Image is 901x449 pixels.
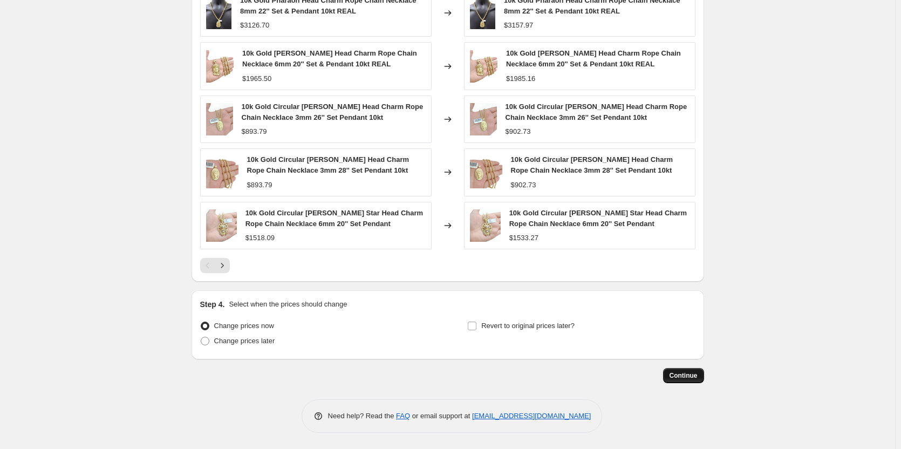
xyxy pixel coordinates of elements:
span: or email support at [410,412,472,420]
span: Continue [670,371,698,380]
span: 10k Gold [PERSON_NAME] Head Charm Rope Chain Necklace 6mm 20'' Set & Pendant 10kt REAL [242,49,417,68]
img: 10k-gold-circular-jesus-star-head-charm-rope-chain-necklace-6mm-20-set-pendant-773373_80x.png [470,209,501,242]
img: 10k-gold-circular-jesus-head-charm-rope-chain-necklace-3mm-26-set-pendant-10kt-705608_80x.png [470,103,497,135]
span: 10k Gold Circular [PERSON_NAME] Head Charm Rope Chain Necklace 3mm 28'' Set Pendant 10kt [511,155,673,174]
div: $1533.27 [509,233,538,243]
div: $1518.09 [245,233,275,243]
div: $3157.97 [504,20,533,31]
span: 10k Gold Circular [PERSON_NAME] Star Head Charm Rope Chain Necklace 6mm 20'' Set Pendant [509,209,687,228]
img: 10k-gold-circular-jesus-head-charm-rope-chain-necklace-3mm-28-set-pendant-10kt-493069_80x.png [470,156,502,188]
p: Select when the prices should change [229,299,347,310]
h2: Step 4. [200,299,225,310]
span: 10k Gold Circular [PERSON_NAME] Head Charm Rope Chain Necklace 3mm 26'' Set Pendant 10kt [242,103,424,121]
img: 10k-gold-jesus-head-charm-rope-chain-necklace-6mm-20-set-pendant-10kt-real-918809_80x.png [206,50,234,83]
span: Revert to original prices later? [481,322,575,330]
div: $902.73 [506,126,531,137]
a: [EMAIL_ADDRESS][DOMAIN_NAME] [472,412,591,420]
span: Change prices later [214,337,275,345]
span: 10k Gold [PERSON_NAME] Head Charm Rope Chain Necklace 6mm 20'' Set & Pendant 10kt REAL [506,49,681,68]
div: $3126.70 [240,20,269,31]
div: $1985.16 [506,73,535,84]
span: 10k Gold Circular [PERSON_NAME] Star Head Charm Rope Chain Necklace 6mm 20'' Set Pendant [245,209,423,228]
div: $893.79 [242,126,267,137]
span: Change prices now [214,322,274,330]
span: 10k Gold Circular [PERSON_NAME] Head Charm Rope Chain Necklace 3mm 26'' Set Pendant 10kt [506,103,687,121]
a: FAQ [396,412,410,420]
button: Continue [663,368,704,383]
div: $893.79 [247,180,272,191]
img: 10k-gold-circular-jesus-star-head-charm-rope-chain-necklace-6mm-20-set-pendant-773373_80x.png [206,209,237,242]
div: $902.73 [511,180,536,191]
img: 10k-gold-jesus-head-charm-rope-chain-necklace-6mm-20-set-pendant-10kt-real-918809_80x.png [470,50,498,83]
span: 10k Gold Circular [PERSON_NAME] Head Charm Rope Chain Necklace 3mm 28'' Set Pendant 10kt [247,155,409,174]
button: Next [215,258,230,273]
img: 10k-gold-circular-jesus-head-charm-rope-chain-necklace-3mm-28-set-pendant-10kt-493069_80x.png [206,156,238,188]
div: $1965.50 [242,73,271,84]
span: Need help? Read the [328,412,397,420]
img: 10k-gold-circular-jesus-head-charm-rope-chain-necklace-3mm-26-set-pendant-10kt-705608_80x.png [206,103,233,135]
nav: Pagination [200,258,230,273]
